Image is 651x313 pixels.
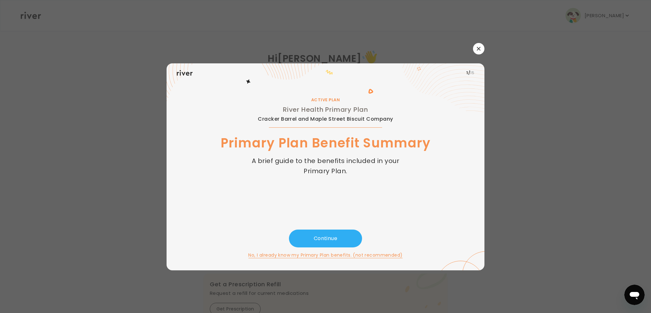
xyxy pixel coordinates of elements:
[624,285,645,305] iframe: Button to launch messaging window
[251,156,400,176] p: A brief guide to the benefits included in your Primary Plan.
[248,251,402,259] button: No, I already know my Primary Plan benefits. (not recommended)
[221,134,431,152] h1: Primary Plan Benefit Summary
[258,104,393,115] h2: River Health Primary Plan
[258,117,393,122] span: Cracker Barrel and Maple Street Biscuit Company
[289,230,362,247] button: Continue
